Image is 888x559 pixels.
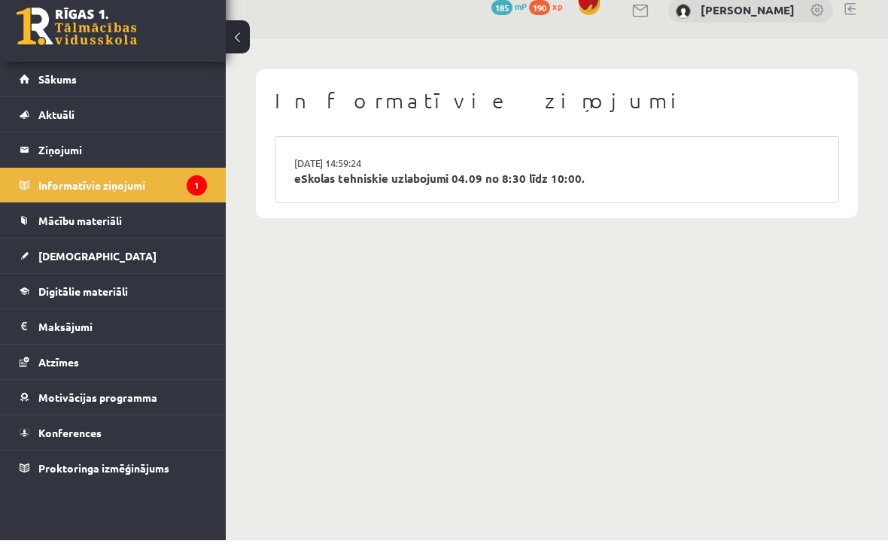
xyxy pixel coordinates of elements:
[38,126,75,140] span: Aktuāli
[515,19,527,31] span: mP
[38,232,122,246] span: Mācību materiāli
[491,19,512,34] span: 185
[38,91,77,105] span: Sākums
[20,116,207,150] a: Aktuāli
[20,151,207,186] a: Ziņojumi
[20,363,207,398] a: Atzīmes
[38,303,128,317] span: Digitālie materiāli
[676,23,691,38] img: Sofija Starovoitova
[20,399,207,433] a: Motivācijas programma
[20,434,207,469] a: Konferences
[20,222,207,257] a: Mācību materiāli
[20,187,207,221] a: Informatīvie ziņojumi1
[38,151,207,186] legend: Ziņojumi
[294,175,407,190] a: [DATE] 14:59:24
[38,409,157,423] span: Motivācijas programma
[20,469,207,504] a: Proktoringa izmēģinājums
[491,19,527,31] a: 185 mP
[38,187,207,221] legend: Informatīvie ziņojumi
[38,268,157,281] span: [DEMOGRAPHIC_DATA]
[701,21,795,36] a: [PERSON_NAME]
[187,194,207,214] i: 1
[275,107,839,132] h1: Informatīvie ziņojumi
[20,257,207,292] a: [DEMOGRAPHIC_DATA]
[38,480,169,494] span: Proktoringa izmēģinājums
[38,445,102,458] span: Konferences
[38,374,79,387] span: Atzīmes
[529,19,570,31] a: 190 xp
[294,189,820,206] a: eSkolas tehniskie uzlabojumi 04.09 no 8:30 līdz 10:00.
[529,19,550,34] span: 190
[17,26,137,64] a: Rīgas 1. Tālmācības vidusskola
[20,328,207,363] a: Maksājumi
[552,19,562,31] span: xp
[20,293,207,327] a: Digitālie materiāli
[20,81,207,115] a: Sākums
[38,328,207,363] legend: Maksājumi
